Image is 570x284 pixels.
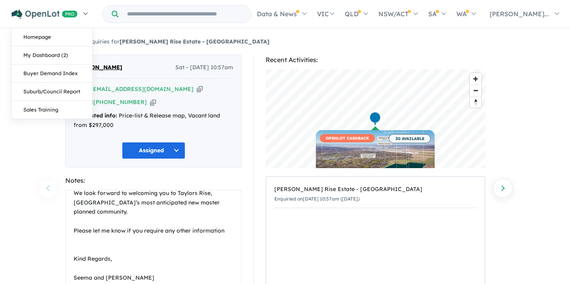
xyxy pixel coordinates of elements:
span: Sat - [DATE] 10:57am [175,63,233,72]
a: OPENLOT CASHBACK 30 AVAILABLE [316,130,435,189]
a: [PHONE_NUMBER] [93,98,147,106]
a: Sales Training [11,101,92,119]
button: Zoom out [470,85,481,96]
span: Reset bearing to north [470,97,481,108]
input: Try estate name, suburb, builder or developer [120,6,249,23]
img: Openlot PRO Logo White [11,9,78,19]
a: 827Enquiries for[PERSON_NAME] Rise Estate - [GEOGRAPHIC_DATA] [65,38,270,45]
span: [PERSON_NAME]... [490,10,549,18]
span: 30 AVAILABLE [389,134,431,143]
a: [EMAIL_ADDRESS][DOMAIN_NAME] [91,85,194,93]
div: Recent Activities: [266,55,485,65]
div: Price-list & Release map, Vacant land from $297,000 [74,111,233,130]
a: My Dashboard (2) [11,46,92,64]
div: Notes: [65,175,241,186]
strong: [PERSON_NAME] Rise Estate - [GEOGRAPHIC_DATA] [120,38,270,45]
button: Zoom in [470,73,481,85]
span: OPENLOT CASHBACK [320,134,375,142]
button: Assigned [122,142,185,159]
a: Homepage [11,28,92,46]
a: Buyer Demand Index [11,64,92,83]
a: [PERSON_NAME] Rise Estate - [GEOGRAPHIC_DATA]Enquiried on[DATE] 10:57am ([DATE]) [274,181,477,208]
nav: breadcrumb [65,37,505,47]
strong: Requested info: [74,112,117,119]
button: Copy [197,85,203,93]
div: Map marker [369,112,381,126]
div: [PERSON_NAME] Rise Estate - [GEOGRAPHIC_DATA] [274,185,477,194]
span: [PERSON_NAME] [74,63,122,72]
a: Suburb/Council Report [11,83,92,101]
button: Copy [150,98,156,106]
small: Enquiried on [DATE] 10:57am ([DATE]) [274,196,359,202]
canvas: Map [266,69,485,168]
button: Reset bearing to north [470,96,481,108]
